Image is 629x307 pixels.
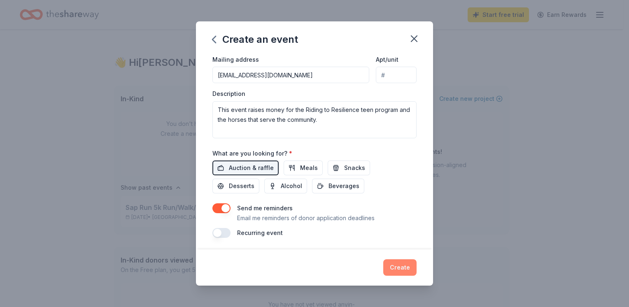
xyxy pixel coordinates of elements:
span: Snacks [344,163,365,173]
button: Snacks [328,160,370,175]
span: Desserts [229,181,254,191]
button: Alcohol [264,179,307,193]
span: Meals [300,163,318,173]
label: Send me reminders [237,205,293,212]
button: Auction & raffle [212,160,279,175]
button: Create [383,259,417,276]
input: Enter a US address [212,67,369,83]
label: Mailing address [212,56,259,64]
button: Desserts [212,179,259,193]
label: What are you looking for? [212,149,292,158]
label: Apt/unit [376,56,398,64]
button: Beverages [312,179,364,193]
button: Meals [284,160,323,175]
span: Auction & raffle [229,163,274,173]
textarea: This event raises money for the Riding to Resilience teen program and the horses that serve the c... [212,101,417,138]
span: Beverages [328,181,359,191]
label: Description [212,90,245,98]
label: Recurring event [237,229,283,236]
input: # [376,67,417,83]
p: Email me reminders of donor application deadlines [237,213,375,223]
div: Create an event [212,33,298,46]
span: Alcohol [281,181,302,191]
